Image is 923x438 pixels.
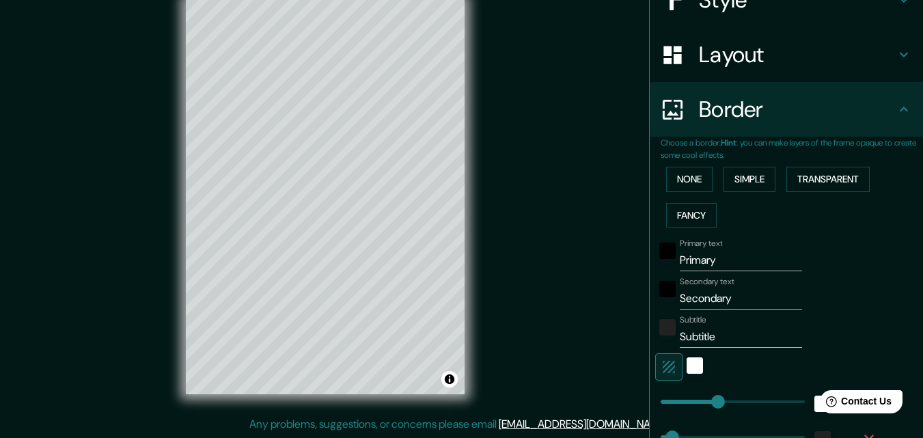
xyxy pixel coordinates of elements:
button: black [659,281,676,297]
p: Choose a border. : you can make layers of the frame opaque to create some cool effects. [661,137,923,161]
label: Subtitle [680,314,706,326]
div: Border [650,82,923,137]
h4: Layout [699,41,896,68]
button: Toggle attribution [441,371,458,387]
p: Any problems, suggestions, or concerns please email . [249,416,670,433]
a: [EMAIL_ADDRESS][DOMAIN_NAME] [499,417,667,431]
button: black [659,243,676,259]
h4: Border [699,96,896,123]
button: Transparent [786,167,870,192]
button: Fancy [666,203,717,228]
label: Primary text [680,238,722,249]
div: Layout [650,27,923,82]
button: white [687,357,703,374]
button: None [666,167,713,192]
button: color-222222 [659,319,676,336]
label: Secondary text [680,276,734,288]
button: Simple [724,167,775,192]
iframe: Help widget launcher [801,385,908,423]
b: Hint [721,137,736,148]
